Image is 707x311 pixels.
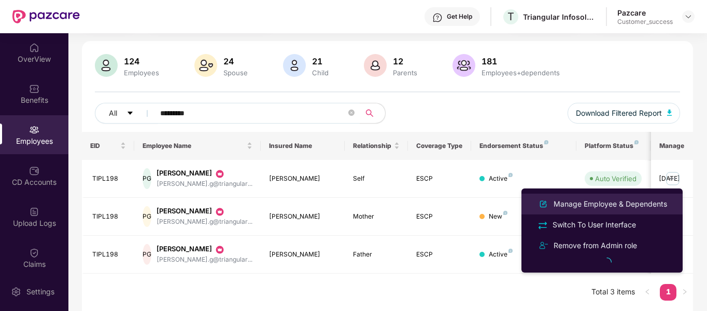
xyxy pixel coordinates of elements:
[416,212,463,222] div: ESCP
[644,289,651,295] span: left
[90,142,119,150] span: EID
[221,56,250,66] div: 24
[634,140,639,144] img: svg+xml;base64,PHN2ZyB4bWxucz0iaHR0cDovL3d3dy53My5vcmcvMjAwMC9zdmciIHdpZHRoPSI4IiBoZWlnaHQ9IjgiIH...
[143,244,151,265] div: PG
[360,103,386,124] button: search
[194,54,217,77] img: svg+xml;base64,PHN2ZyB4bWxucz0iaHR0cDovL3d3dy53My5vcmcvMjAwMC9zdmciIHhtbG5zOnhsaW5rPSJodHRwOi8vd3...
[508,249,513,253] img: svg+xml;base64,PHN2ZyB4bWxucz0iaHR0cDovL3d3dy53My5vcmcvMjAwMC9zdmciIHdpZHRoPSI4IiBoZWlnaHQ9IjgiIH...
[537,239,549,252] img: svg+xml;base64,PHN2ZyB4bWxucz0iaHR0cDovL3d3dy53My5vcmcvMjAwMC9zdmciIHdpZHRoPSIyNCIgaGVpZ2h0PSIyNC...
[29,84,39,94] img: svg+xml;base64,PHN2ZyBpZD0iQmVuZWZpdHMiIHhtbG5zPSJodHRwOi8vd3d3LnczLm9yZy8yMDAwL3N2ZyIgd2lkdGg9Ij...
[29,166,39,176] img: svg+xml;base64,PHN2ZyBpZD0iQ0RfQWNjb3VudHMiIGRhdGEtbmFtZT0iQ0QgQWNjb3VudHMiIHhtbG5zPSJodHRwOi8vd3...
[676,284,693,301] button: right
[479,56,562,66] div: 181
[92,212,126,222] div: TIPL198
[660,284,676,301] li: 1
[29,248,39,258] img: svg+xml;base64,PHN2ZyBpZD0iQ2xhaW0iIHhtbG5zPSJodHRwOi8vd3d3LnczLm9yZy8yMDAwL3N2ZyIgd2lkdGg9IjIwIi...
[269,174,337,184] div: [PERSON_NAME]
[651,132,693,160] th: Manage
[591,284,635,301] li: Total 3 items
[269,212,337,222] div: [PERSON_NAME]
[348,109,355,118] span: close-circle
[595,173,637,184] div: Auto Verified
[109,107,117,119] span: All
[408,132,471,160] th: Coverage Type
[353,174,400,184] div: Self
[508,173,513,177] img: svg+xml;base64,PHN2ZyB4bWxucz0iaHR0cDovL3d3dy53My5vcmcvMjAwMC9zdmciIHdpZHRoPSI4IiBoZWlnaHQ9IjgiIH...
[157,255,252,265] div: [PERSON_NAME].g@triangular...
[639,284,656,301] li: Previous Page
[503,211,507,215] img: svg+xml;base64,PHN2ZyB4bWxucz0iaHR0cDovL3d3dy53My5vcmcvMjAwMC9zdmciIHdpZHRoPSI4IiBoZWlnaHQ9IjgiIH...
[157,206,252,217] div: [PERSON_NAME]
[416,250,463,260] div: ESCP
[676,284,693,301] li: Next Page
[215,169,225,179] img: svg+xml;base64,PHN2ZyB3aWR0aD0iMjAiIGhlaWdodD0iMjAiIHZpZXdCb3g9IjAgMCAyMCAyMCIgZmlsbD0ibm9uZSIgeG...
[215,207,225,217] img: svg+xml;base64,PHN2ZyB3aWR0aD0iMjAiIGhlaWdodD0iMjAiIHZpZXdCb3g9IjAgMCAyMCAyMCIgZmlsbD0ibm9uZSIgeG...
[29,43,39,53] img: svg+xml;base64,PHN2ZyBpZD0iSG9tZSIgeG1sbnM9Imh0dHA6Ly93d3cudzMub3JnLzIwMDAvc3ZnIiB3aWR0aD0iMjAiIG...
[364,54,387,77] img: svg+xml;base64,PHN2ZyB4bWxucz0iaHR0cDovL3d3dy53My5vcmcvMjAwMC9zdmciIHhtbG5zOnhsaW5rPSJodHRwOi8vd3...
[11,287,21,297] img: svg+xml;base64,PHN2ZyBpZD0iU2V0dGluZy0yMHgyMCIgeG1sbnM9Imh0dHA6Ly93d3cudzMub3JnLzIwMDAvc3ZnIiB3aW...
[552,198,669,210] div: Manage Employee & Dependents
[345,132,408,160] th: Relationship
[489,212,507,222] div: New
[523,12,596,22] div: Triangular Infosolutions Private Limited
[29,207,39,217] img: svg+xml;base64,PHN2ZyBpZD0iVXBsb2FkX0xvZ3MiIGRhdGEtbmFtZT0iVXBsb2FkIExvZ3MiIHhtbG5zPSJodHRwOi8vd3...
[23,286,58,296] div: Settings
[416,174,463,184] div: ESCP
[122,56,161,66] div: 124
[479,69,562,77] div: Employees+dependents
[550,219,638,231] div: Switch To User Interface
[134,132,261,160] th: Employee Name
[507,10,514,23] span: T
[353,212,400,222] div: Mother
[261,132,345,160] th: Insured Name
[82,132,135,160] th: EID
[92,174,126,184] div: TIPL198
[157,244,252,254] div: [PERSON_NAME]
[12,10,80,23] img: New Pazcare Logo
[157,179,252,189] div: [PERSON_NAME].g@triangular...
[310,56,331,66] div: 21
[348,110,355,116] span: close-circle
[95,54,118,77] img: svg+xml;base64,PHN2ZyB4bWxucz0iaHR0cDovL3d3dy53My5vcmcvMjAwMC9zdmciIHhtbG5zOnhsaW5rPSJodHRwOi8vd3...
[489,250,513,260] div: Active
[353,250,400,260] div: Father
[157,217,252,227] div: [PERSON_NAME].g@triangular...
[479,142,568,150] div: Endorsement Status
[544,140,548,144] img: svg+xml;base64,PHN2ZyB4bWxucz0iaHR0cDovL3d3dy53My5vcmcvMjAwMC9zdmciIHdpZHRoPSI4IiBoZWlnaHQ9IjgiIH...
[537,198,549,210] img: svg+xml;base64,PHN2ZyB4bWxucz0iaHR0cDovL3d3dy53My5vcmcvMjAwMC9zdmciIHhtbG5zOnhsaW5rPSJodHRwOi8vd3...
[537,220,548,231] img: svg+xml;base64,PHN2ZyB4bWxucz0iaHR0cDovL3d3dy53My5vcmcvMjAwMC9zdmciIHdpZHRoPSIyNCIgaGVpZ2h0PSIyNC...
[602,258,612,267] span: loading
[391,69,419,77] div: Parents
[617,8,673,18] div: Pazcare
[568,103,681,124] button: Download Filtered Report
[353,142,392,150] span: Relationship
[360,109,380,117] span: search
[221,69,250,77] div: Spouse
[489,174,513,184] div: Active
[617,18,673,26] div: Customer_success
[29,125,39,135] img: svg+xml;base64,PHN2ZyBpZD0iRW1wbG95ZWVzIiB4bWxucz0iaHR0cDovL3d3dy53My5vcmcvMjAwMC9zdmciIHdpZHRoPS...
[576,107,662,119] span: Download Filtered Report
[639,284,656,301] button: left
[95,103,158,124] button: Allcaret-down
[122,69,161,77] div: Employees
[664,170,681,187] img: manageButton
[432,12,443,23] img: svg+xml;base64,PHN2ZyBpZD0iSGVscC0zMngzMiIgeG1sbnM9Imh0dHA6Ly93d3cudzMub3JnLzIwMDAvc3ZnIiB3aWR0aD...
[660,284,676,300] a: 1
[283,54,306,77] img: svg+xml;base64,PHN2ZyB4bWxucz0iaHR0cDovL3d3dy53My5vcmcvMjAwMC9zdmciIHhtbG5zOnhsaW5rPSJodHRwOi8vd3...
[453,54,475,77] img: svg+xml;base64,PHN2ZyB4bWxucz0iaHR0cDovL3d3dy53My5vcmcvMjAwMC9zdmciIHhtbG5zOnhsaW5rPSJodHRwOi8vd3...
[143,168,151,189] div: PG
[269,250,337,260] div: [PERSON_NAME]
[310,69,331,77] div: Child
[447,12,472,21] div: Get Help
[215,245,225,255] img: svg+xml;base64,PHN2ZyB3aWR0aD0iMjAiIGhlaWdodD0iMjAiIHZpZXdCb3g9IjAgMCAyMCAyMCIgZmlsbD0ibm9uZSIgeG...
[391,56,419,66] div: 12
[667,110,672,116] img: svg+xml;base64,PHN2ZyB4bWxucz0iaHR0cDovL3d3dy53My5vcmcvMjAwMC9zdmciIHhtbG5zOnhsaW5rPSJodHRwOi8vd3...
[143,206,151,227] div: PG
[126,110,134,118] span: caret-down
[92,250,126,260] div: TIPL198
[684,12,692,21] img: svg+xml;base64,PHN2ZyBpZD0iRHJvcGRvd24tMzJ4MzIiIHhtbG5zPSJodHRwOi8vd3d3LnczLm9yZy8yMDAwL3N2ZyIgd2...
[157,168,252,179] div: [PERSON_NAME]
[552,240,639,251] div: Remove from Admin role
[143,142,245,150] span: Employee Name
